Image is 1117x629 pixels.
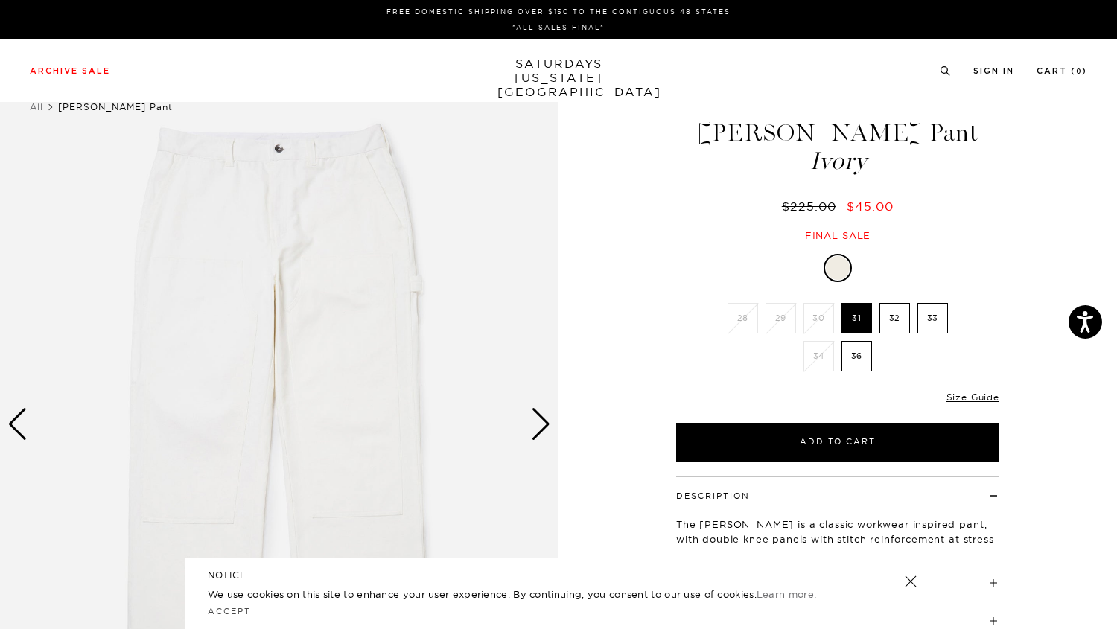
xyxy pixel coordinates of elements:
label: 33 [917,303,948,333]
span: Ivory [674,149,1002,173]
a: Sign In [973,67,1014,75]
button: Add to Cart [676,423,999,462]
h5: NOTICE [208,569,909,582]
p: We use cookies on this site to enhance your user experience. By continuing, you consent to our us... [208,587,856,601]
label: 31 [841,303,872,333]
small: 0 [1076,68,1082,75]
span: $45.00 [847,199,894,214]
a: SATURDAYS[US_STATE][GEOGRAPHIC_DATA] [497,57,620,99]
label: 36 [841,341,872,371]
span: [PERSON_NAME] Pant [58,101,173,112]
p: FREE DOMESTIC SHIPPING OVER $150 TO THE CONTIGUOUS 48 STATES [36,6,1081,17]
div: Next slide [531,408,551,441]
h1: [PERSON_NAME] Pant [674,121,1002,173]
a: All [30,101,43,112]
p: The [PERSON_NAME] is a classic workwear inspired pant, with double knee panels with stitch reinfo... [676,517,999,561]
div: Previous slide [7,408,28,441]
a: Accept [208,606,251,616]
a: Learn more [757,588,814,600]
button: Description [676,492,750,500]
del: $225.00 [782,199,842,214]
a: Archive Sale [30,67,110,75]
a: Cart (0) [1037,67,1087,75]
label: 32 [879,303,910,333]
p: *ALL SALES FINAL* [36,22,1081,33]
a: Size Guide [946,392,999,403]
div: Final sale [674,229,1002,242]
